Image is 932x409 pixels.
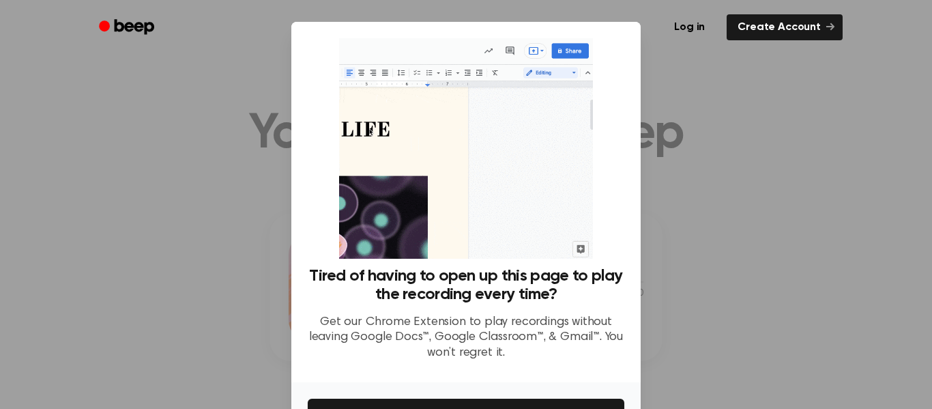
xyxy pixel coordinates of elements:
[660,12,718,43] a: Log in
[308,267,624,304] h3: Tired of having to open up this page to play the recording every time?
[308,315,624,361] p: Get our Chrome Extension to play recordings without leaving Google Docs™, Google Classroom™, & Gm...
[89,14,166,41] a: Beep
[727,14,843,40] a: Create Account
[339,38,592,259] img: Beep extension in action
